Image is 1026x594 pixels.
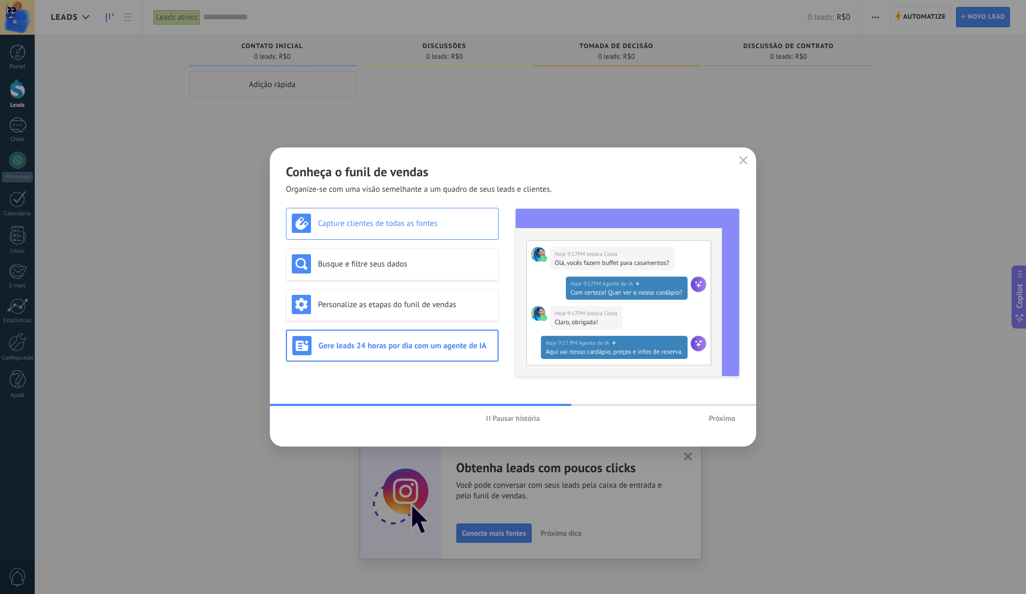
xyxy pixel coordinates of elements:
[493,415,540,422] span: Pausar história
[481,410,545,426] button: Pausar história
[709,415,735,422] span: Próximo
[318,341,492,351] h3: Gere leads 24 horas por dia com um agente de IA
[704,410,740,426] button: Próximo
[318,300,493,310] h3: Personalize as etapas do funil de vendas
[318,259,493,269] h3: Busque e filtre seus dados
[286,163,740,180] h2: Conheça o funil de vendas
[318,218,493,229] h3: Capture clientes de todas as fontes
[286,184,551,195] span: Organize-se com uma visão semelhante a um quadro de seus leads e clientes.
